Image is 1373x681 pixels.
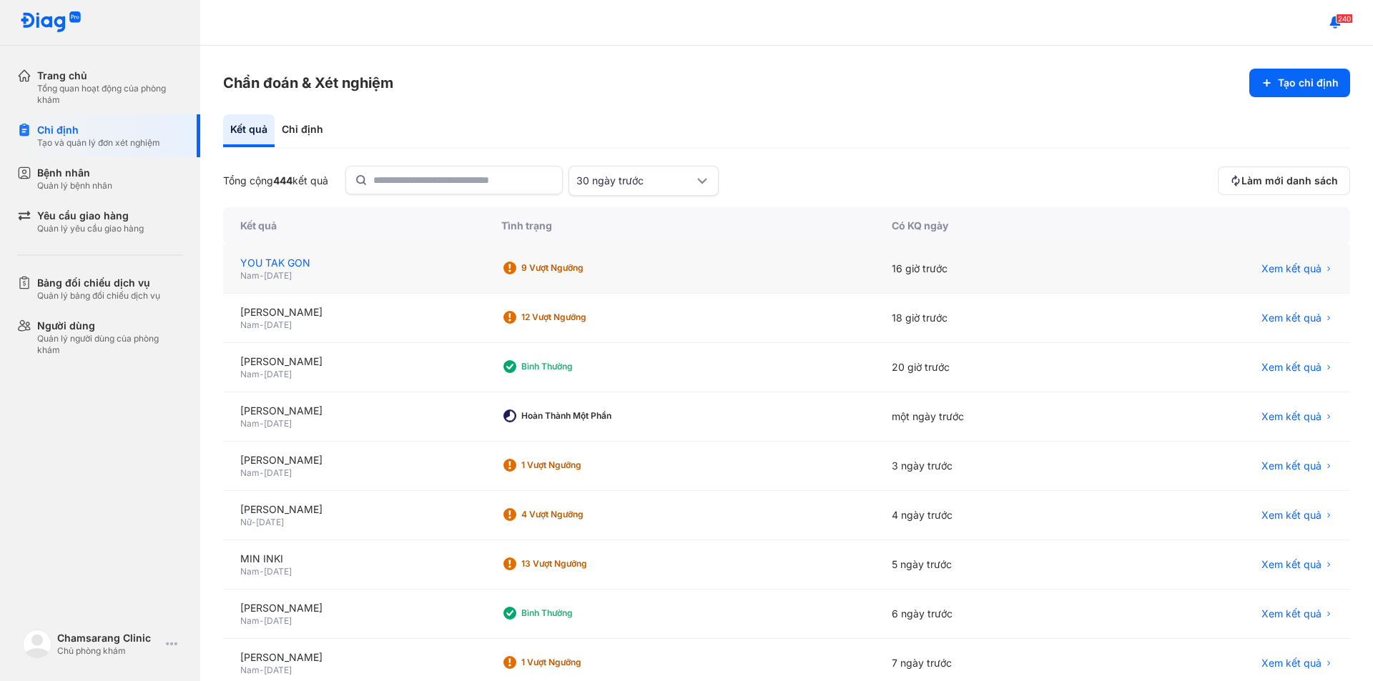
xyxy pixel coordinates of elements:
button: Tạo chỉ định [1249,69,1350,97]
img: logo [20,11,82,34]
div: Bình thường [521,361,636,372]
span: [DATE] [264,615,292,626]
div: 12 Vượt ngưỡng [521,312,636,323]
div: Tạo và quản lý đơn xét nghiệm [37,137,160,149]
span: [DATE] [264,418,292,429]
span: Nam [240,665,260,675]
span: - [260,615,264,626]
div: [PERSON_NAME] [240,502,467,517]
span: 240 [1336,14,1353,24]
div: MIN INKI [240,552,467,566]
div: Quản lý bệnh nhân [37,180,112,192]
span: [DATE] [264,270,292,281]
span: - [260,319,264,330]
span: Nam [240,270,260,281]
div: Quản lý người dùng của phòng khám [37,333,183,356]
div: Chủ phòng khám [57,645,160,657]
h3: Chẩn đoán & Xét nghiệm [223,73,393,93]
div: 13 Vượt ngưỡng [521,558,636,570]
div: Chỉ định [37,123,160,137]
span: Nam [240,467,260,478]
div: 1 Vượt ngưỡng [521,657,636,668]
span: [DATE] [264,665,292,675]
div: [PERSON_NAME] [240,404,467,418]
span: [DATE] [256,517,284,527]
button: Làm mới danh sách [1218,166,1350,195]
span: Nam [240,615,260,626]
div: 3 ngày trước [875,442,1113,491]
span: Xem kết quả [1261,360,1322,374]
div: [PERSON_NAME] [240,305,467,319]
div: Kết quả [223,114,275,147]
span: Nam [240,566,260,577]
div: 9 Vượt ngưỡng [521,262,636,274]
span: Xem kết quả [1261,607,1322,621]
div: 16 giờ trước [875,244,1113,294]
span: - [260,418,264,429]
div: 5 ngày trước [875,540,1113,590]
div: 18 giờ trước [875,294,1113,343]
span: Xem kết quả [1261,459,1322,473]
span: - [260,566,264,577]
div: 30 ngày trước [576,174,694,188]
div: Chamsarang Clinic [57,631,160,645]
span: Nữ [240,517,252,527]
div: [PERSON_NAME] [240,453,467,467]
div: Yêu cầu giao hàng [37,209,144,223]
div: Chỉ định [275,114,330,147]
span: [DATE] [264,467,292,478]
span: Nam [240,369,260,379]
div: Người dùng [37,319,183,333]
span: [DATE] [264,369,292,379]
div: Tổng cộng kết quả [223,174,328,188]
div: Tình trạng [484,207,875,244]
span: Xem kết quả [1261,557,1322,572]
span: Làm mới danh sách [1241,174,1338,188]
div: [PERSON_NAME] [240,354,467,369]
div: một ngày trước [875,392,1113,442]
span: - [260,369,264,379]
span: 444 [273,174,292,187]
span: Xem kết quả [1261,262,1322,276]
div: Bệnh nhân [37,166,112,180]
span: Nam [240,319,260,330]
div: 4 ngày trước [875,491,1113,540]
span: - [260,467,264,478]
div: [PERSON_NAME] [240,650,467,665]
span: - [260,270,264,281]
div: Bình thường [521,607,636,619]
div: Hoàn thành một phần [521,410,636,422]
div: YOU TAK GON [240,256,467,270]
span: - [260,665,264,675]
div: Quản lý bảng đối chiếu dịch vụ [37,290,160,302]
div: Có KQ ngày [875,207,1113,244]
div: 1 Vượt ngưỡng [521,459,636,471]
img: logo [23,630,51,658]
div: Kết quả [223,207,484,244]
div: Trang chủ [37,69,183,83]
div: Quản lý yêu cầu giao hàng [37,223,144,234]
span: Xem kết quả [1261,656,1322,670]
span: [DATE] [264,319,292,330]
span: [DATE] [264,566,292,577]
div: Bảng đối chiếu dịch vụ [37,276,160,290]
span: Xem kết quả [1261,311,1322,325]
div: Tổng quan hoạt động của phòng khám [37,83,183,106]
span: Nam [240,418,260,429]
span: Xem kết quả [1261,508,1322,522]
span: Xem kết quả [1261,409,1322,424]
span: - [252,517,256,527]
div: [PERSON_NAME] [240,601,467,615]
div: 6 ngày trước [875,590,1113,639]
div: 4 Vượt ngưỡng [521,509,636,520]
div: 20 giờ trước [875,343,1113,392]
